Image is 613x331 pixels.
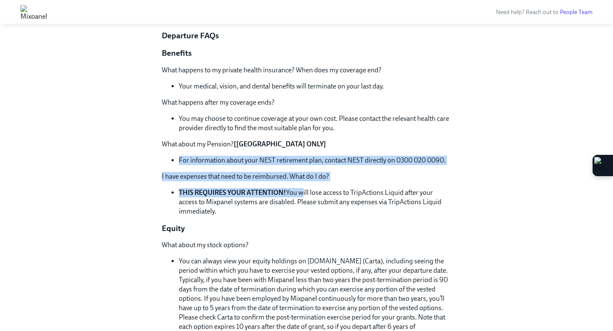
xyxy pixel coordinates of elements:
[234,140,326,148] strong: [[GEOGRAPHIC_DATA] ONLY]
[162,98,451,107] p: What happens after my coverage ends?
[594,157,611,174] img: Extension Icon
[20,5,47,19] img: Mixpanel
[162,30,451,41] p: Departure FAQs
[560,9,593,16] a: People Team
[162,48,451,59] p: Benefits
[162,66,451,75] p: What happens to my private health insurance? When does my coverage end?
[162,172,451,181] p: I have expenses that need to be reimbursed. What do I do?
[179,188,286,197] strong: THIS REQUIRES YOUR ATTENTION!
[179,188,451,216] li: You will lose access to TripActions Liquid after your access to Mixpanel systems are disabled. Pl...
[162,240,451,250] p: What about my stock options?
[162,223,451,234] p: Equity
[179,114,451,133] li: You may choose to continue coverage at your own cost. Please contact the relevant health care pro...
[179,82,451,91] li: Your medical, vision, and dental benefits will terminate on your last day.
[179,156,451,165] li: For information about your NEST retirement plan, contact NEST directly on 0300 020 0090.
[162,140,451,149] p: What about my Pension?
[496,9,593,16] span: Need help? Reach out to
